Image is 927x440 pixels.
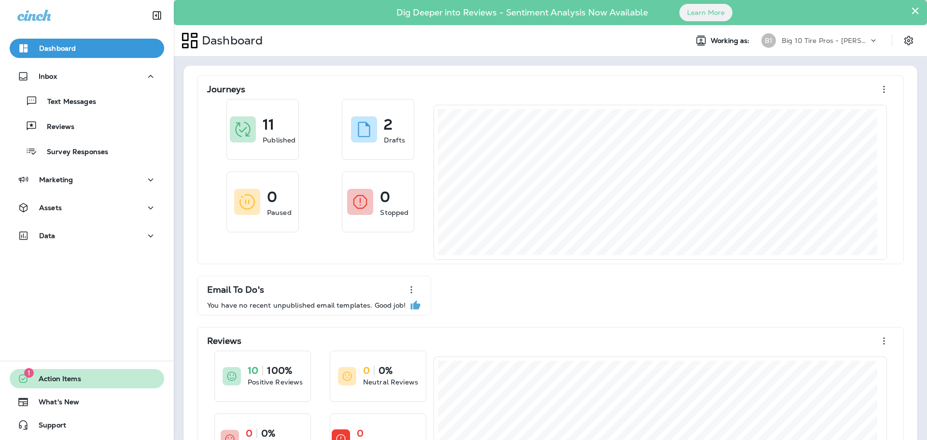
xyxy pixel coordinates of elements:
[263,135,295,145] p: Published
[267,208,292,217] p: Paused
[384,135,405,145] p: Drafts
[10,39,164,58] button: Dashboard
[761,33,776,48] div: B1
[143,6,170,25] button: Collapse Sidebar
[384,120,393,129] p: 2
[267,366,292,375] p: 100%
[363,377,418,387] p: Neutral Reviews
[10,91,164,111] button: Text Messages
[39,232,56,240] p: Data
[10,198,164,217] button: Assets
[10,116,164,136] button: Reviews
[37,123,74,132] p: Reviews
[248,366,258,375] p: 10
[10,170,164,189] button: Marketing
[380,208,408,217] p: Stopped
[368,11,676,14] p: Dig Deeper into Reviews - Sentiment Analysis Now Available
[267,192,277,202] p: 0
[10,67,164,86] button: Inbox
[207,85,245,94] p: Journeys
[911,3,920,18] button: Close
[782,37,869,44] p: Big 10 Tire Pros - [PERSON_NAME]
[10,369,164,388] button: 1Action Items
[263,120,274,129] p: 11
[10,141,164,161] button: Survey Responses
[248,377,303,387] p: Positive Reviews
[207,336,241,346] p: Reviews
[363,366,370,375] p: 0
[39,204,62,212] p: Assets
[711,37,752,45] span: Working as:
[207,285,264,295] p: Email To Do's
[39,176,73,184] p: Marketing
[10,392,164,412] button: What's New
[679,4,732,21] button: Learn More
[900,32,917,49] button: Settings
[380,192,390,202] p: 0
[29,421,66,433] span: Support
[10,415,164,435] button: Support
[39,44,76,52] p: Dashboard
[37,148,108,157] p: Survey Responses
[24,368,34,378] span: 1
[38,98,96,107] p: Text Messages
[198,33,263,48] p: Dashboard
[246,428,253,438] p: 0
[29,398,79,410] span: What's New
[379,366,393,375] p: 0%
[10,226,164,245] button: Data
[261,428,275,438] p: 0%
[29,375,81,386] span: Action Items
[357,428,364,438] p: 0
[39,72,57,80] p: Inbox
[207,301,406,309] p: You have no recent unpublished email templates. Good job!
